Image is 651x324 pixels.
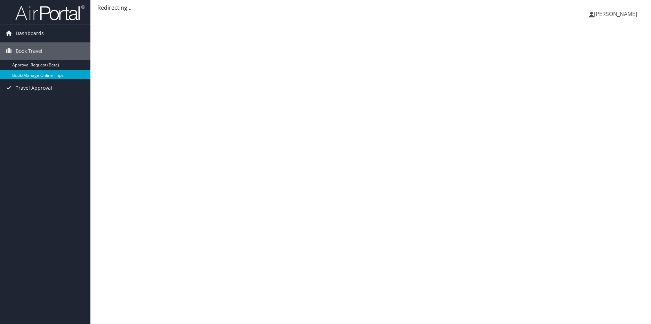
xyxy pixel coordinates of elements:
[16,79,52,97] span: Travel Approval
[97,3,644,12] div: Redirecting...
[16,25,44,42] span: Dashboards
[594,10,637,18] span: [PERSON_NAME]
[15,5,85,21] img: airportal-logo.png
[589,3,644,24] a: [PERSON_NAME]
[16,42,42,60] span: Book Travel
